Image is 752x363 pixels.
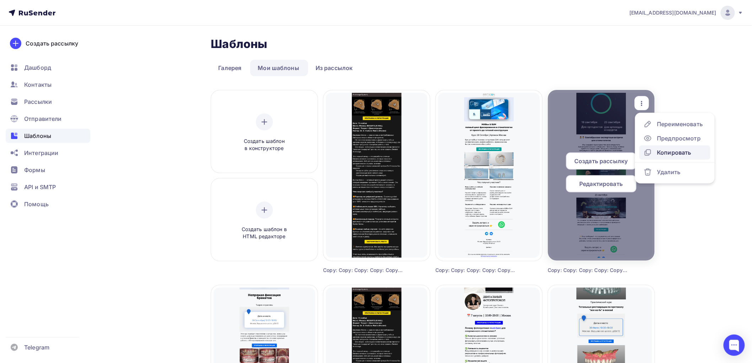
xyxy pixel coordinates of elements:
[574,157,628,165] span: Создать рассылку
[6,78,90,92] a: Контакты
[580,180,623,188] span: Редактировать
[211,37,268,51] h2: Шаблоны
[657,120,703,128] div: Переименовать
[6,129,90,143] a: Шаблоны
[657,134,701,143] div: Предпросмотр
[24,80,52,89] span: Контакты
[629,9,716,16] span: [EMAIL_ADDRESS][DOMAIN_NAME]
[548,267,628,274] div: Copy: Copy: Copy: Copy: Copy: Copy: Copy: Copy: Copy: [PERSON_NAME]
[24,114,62,123] span: Отправители
[308,60,360,76] a: Из рассылок
[250,60,307,76] a: Мои шаблоны
[657,148,691,157] div: Копировать
[6,163,90,177] a: Формы
[24,63,51,72] span: Дашборд
[231,226,298,240] span: Создать шаблон в HTML редакторе
[629,6,743,20] a: [EMAIL_ADDRESS][DOMAIN_NAME]
[436,267,516,274] div: Copy: Copy: Copy: Copy: Copy: Copy: Copy: Copy: Copy: Copy: Элайнеры
[26,39,78,48] div: Создать рассылку
[24,343,49,352] span: Telegram
[231,138,298,152] span: Создать шаблон в конструкторе
[211,60,249,76] a: Галерея
[24,149,58,157] span: Интеграции
[6,112,90,126] a: Отправители
[24,132,51,140] span: Шаблоны
[24,200,49,208] span: Помощь
[657,168,681,176] div: Удалить
[6,95,90,109] a: Рассылки
[24,97,52,106] span: Рассылки
[323,267,403,274] div: Copy: Copy: Copy: Copy: Copy: [PERSON_NAME]
[6,60,90,75] a: Дашборд
[24,183,56,191] span: API и SMTP
[24,166,45,174] span: Формы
